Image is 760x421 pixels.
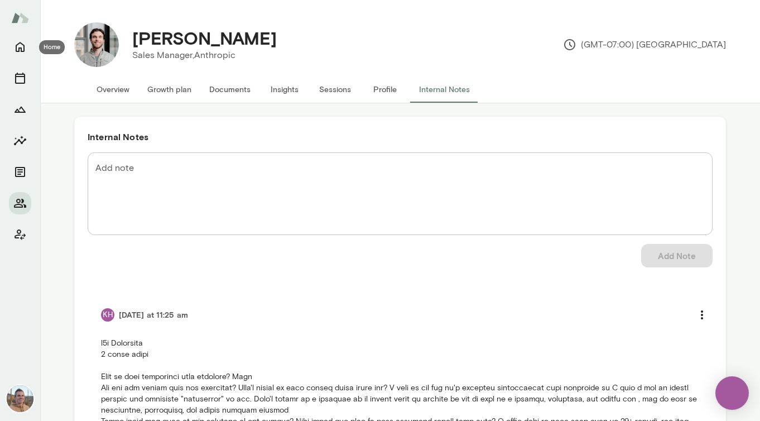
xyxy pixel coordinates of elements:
[132,27,277,49] h4: [PERSON_NAME]
[11,7,29,28] img: Mento
[138,76,200,103] button: Growth plan
[7,385,33,412] img: Adam Griffin
[200,76,259,103] button: Documents
[259,76,310,103] button: Insights
[9,192,31,214] button: Members
[39,40,65,54] div: Home
[310,76,360,103] button: Sessions
[9,223,31,246] button: Client app
[132,49,277,62] p: Sales Manager, Anthropic
[119,309,188,320] h6: [DATE] at 11:25 am
[563,38,726,51] p: (GMT-07:00) [GEOGRAPHIC_DATA]
[690,303,714,327] button: more
[101,308,114,322] div: KH
[9,161,31,183] button: Documents
[9,67,31,89] button: Sessions
[9,130,31,152] button: Insights
[88,130,713,143] h6: Internal Notes
[9,36,31,58] button: Home
[410,76,479,103] button: Internal Notes
[9,98,31,121] button: Growth Plan
[88,76,138,103] button: Overview
[74,22,119,67] img: Carl Johnson
[360,76,410,103] button: Profile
